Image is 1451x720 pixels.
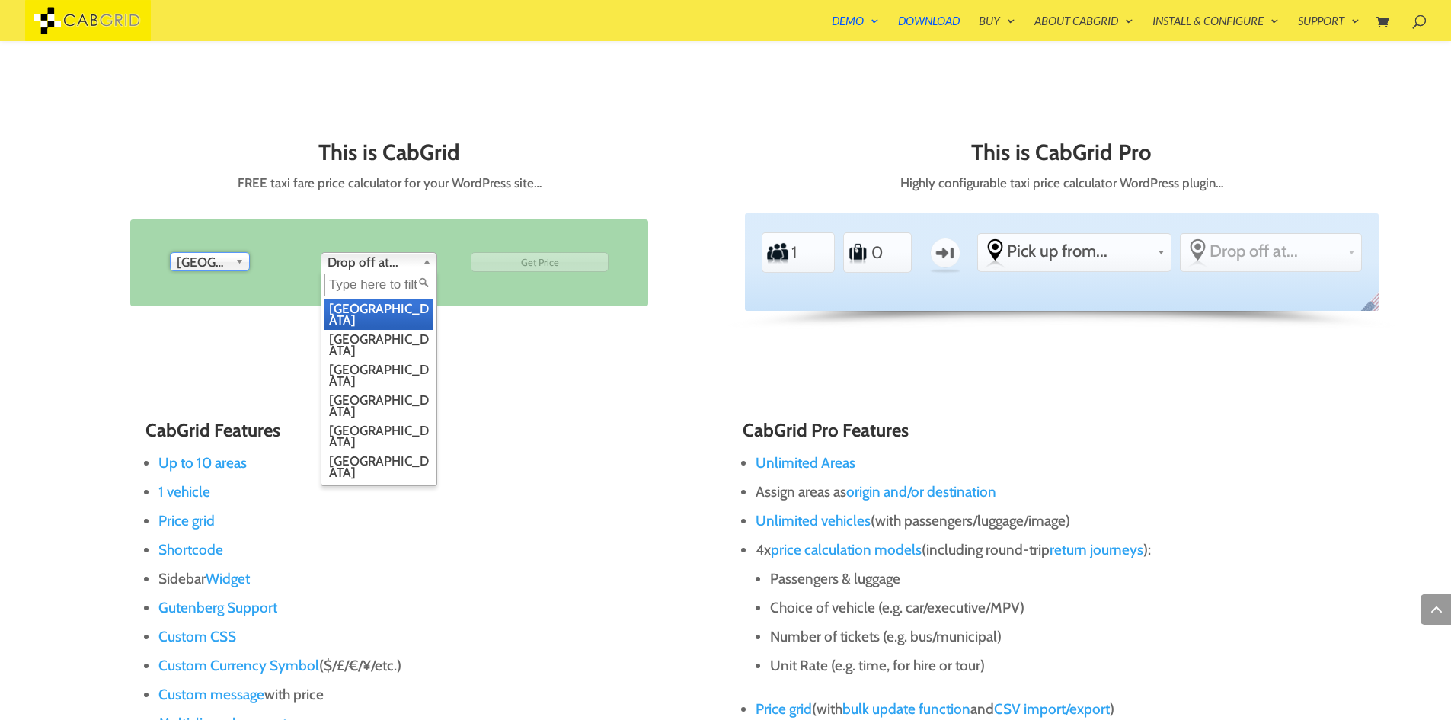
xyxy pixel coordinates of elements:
[870,235,906,270] input: Number of Suitcases
[1358,291,1389,323] span: English
[324,452,433,482] li: [GEOGRAPHIC_DATA]
[1181,234,1361,268] div: Select the place the destination address is within
[158,686,264,703] a: Custom message
[994,700,1110,718] a: CSV import/export
[145,421,708,448] h3: CabGrid Features
[743,421,1306,448] h3: CabGrid Pro Features
[771,541,922,558] a: price calculation models
[745,140,1379,172] h2: This is CabGrid Pro
[25,11,151,27] a: CabGrid Taxi Plugin
[756,512,871,530] a: Unlimited vehicles
[770,651,1306,680] li: Unit Rate (e.g. time, for hire or tour)
[158,454,247,472] a: Up to 10 areas
[898,15,960,41] a: Download
[1210,241,1341,261] span: Drop off at...
[324,360,433,391] li: [GEOGRAPHIC_DATA]
[170,252,250,271] div: Pick up
[766,236,790,270] label: Number of Passengers
[158,657,319,674] a: Custom Currency Symbol
[324,299,433,330] li: [GEOGRAPHIC_DATA]
[846,483,996,501] a: origin and/or destination
[1298,15,1360,41] a: Support
[158,565,708,594] li: Sidebar
[745,172,1379,194] p: Highly configurable taxi price calculator WordPress plugin…
[158,599,277,616] a: Gutenberg Support
[832,15,879,41] a: Demo
[1007,241,1151,261] span: Pick up from...
[324,274,433,296] input: Type here to filter list...
[923,231,967,275] label: One-way
[158,541,223,558] a: Shortcode
[756,478,1306,507] li: Assign areas as
[158,651,708,680] li: ($/£/€/¥/etc.)
[158,483,210,501] a: 1 vehicle
[1034,15,1133,41] a: About CabGrid
[770,565,1306,594] li: Passengers & luggage
[72,140,706,172] h2: This is CabGrid
[158,512,215,530] a: Price grid
[756,700,812,718] a: Price grid
[321,252,437,271] div: Drop off
[206,570,250,587] a: Widget
[842,700,970,718] a: bulk update function
[979,15,1015,41] a: Buy
[328,253,417,271] span: Drop off at...
[177,253,229,271] span: [GEOGRAPHIC_DATA]
[72,172,706,194] p: FREE taxi fare price calculator for your WordPress site…
[324,391,433,421] li: [GEOGRAPHIC_DATA]
[770,594,1306,622] li: Choice of vehicle (e.g. car/executive/MPV)
[158,680,708,709] li: with price
[1050,541,1143,558] a: return journeys
[847,236,869,270] label: Number of Suitcases
[324,421,433,452] li: [GEOGRAPHIC_DATA]
[1152,15,1279,41] a: Install & Configure
[471,252,609,272] input: Get Price
[770,622,1306,651] li: Number of tickets (e.g. bus/municipal)
[158,628,236,645] a: Custom CSS
[978,234,1171,268] div: Select the place the starting address falls within
[756,507,1306,536] li: (with passengers/luggage/image)
[756,454,855,472] a: Unlimited Areas
[756,536,1306,695] li: 4x (including round-trip ):
[324,330,433,360] li: [GEOGRAPHIC_DATA]
[791,235,827,270] input: Number of Passengers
